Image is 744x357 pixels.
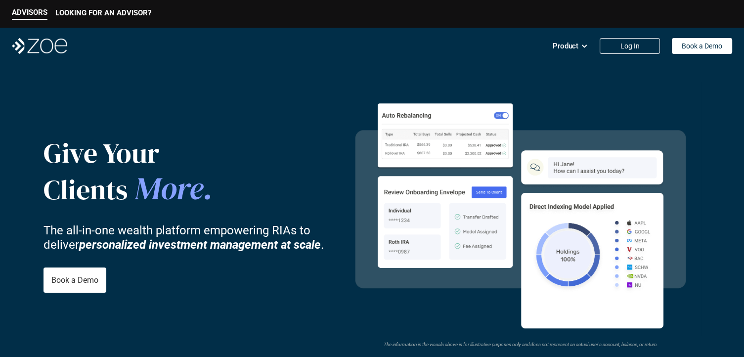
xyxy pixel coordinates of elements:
[672,38,732,54] a: Book a Demo
[203,167,213,210] span: .
[553,39,578,53] p: Product
[134,167,203,210] span: More
[51,275,98,285] p: Book a Demo
[600,38,660,54] a: Log In
[44,268,106,293] a: Book a Demo
[383,342,657,347] em: The information in the visuals above is for illustrative purposes only and does not represent an ...
[44,223,340,252] p: The all-in-one wealth platform empowering RIAs to deliver .
[682,42,722,50] p: Book a Demo
[55,8,151,17] p: LOOKING FOR AN ADVISOR?
[79,237,321,251] strong: personalized investment management at scale
[44,136,271,170] p: Give Your
[620,42,640,50] p: Log In
[12,8,47,17] p: ADVISORS
[44,170,271,208] p: Clients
